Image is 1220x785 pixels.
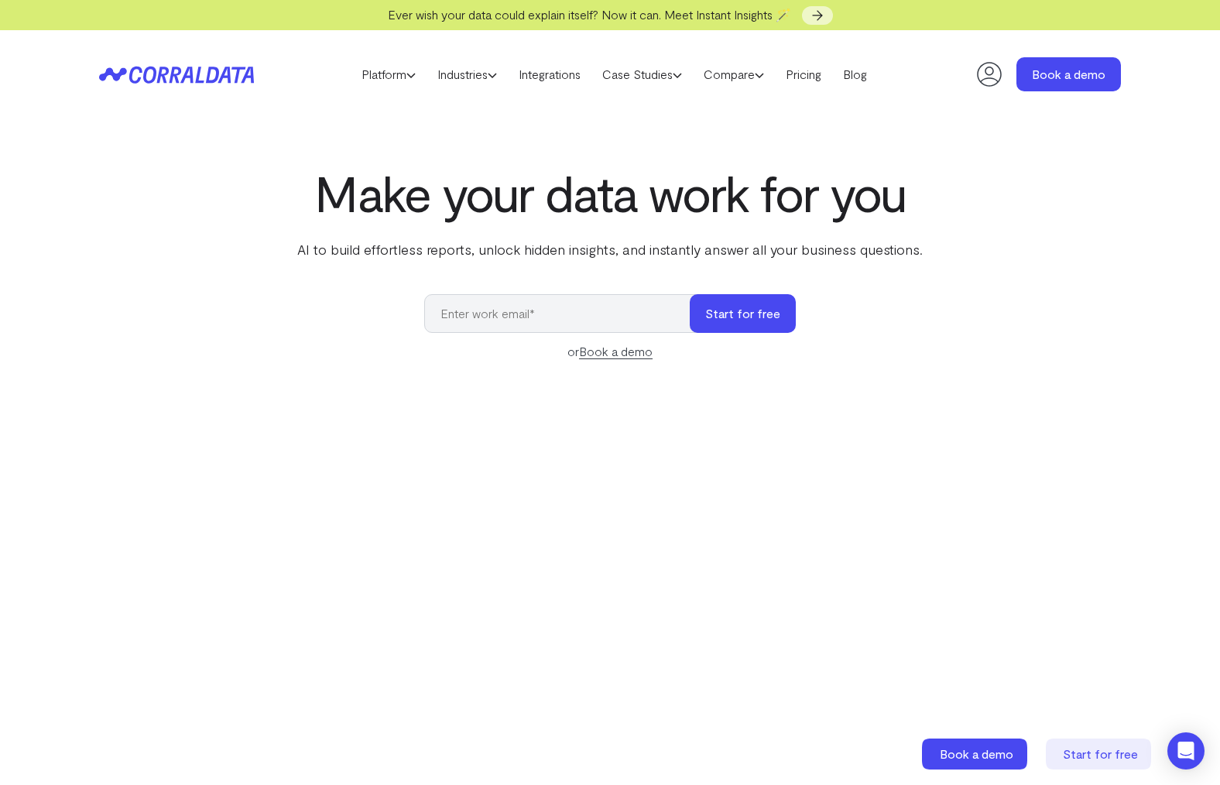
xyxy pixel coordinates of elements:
[508,63,591,86] a: Integrations
[579,344,653,359] a: Book a demo
[388,7,791,22] span: Ever wish your data could explain itself? Now it can. Meet Instant Insights 🪄
[775,63,832,86] a: Pricing
[424,294,705,333] input: Enter work email*
[1046,739,1154,770] a: Start for free
[832,63,878,86] a: Blog
[294,239,926,259] p: AI to build effortless reports, unlock hidden insights, and instantly answer all your business qu...
[1167,732,1205,770] div: Open Intercom Messenger
[922,739,1030,770] a: Book a demo
[424,342,796,361] div: or
[1063,746,1138,761] span: Start for free
[294,165,926,221] h1: Make your data work for you
[427,63,508,86] a: Industries
[1016,57,1121,91] a: Book a demo
[940,746,1013,761] span: Book a demo
[690,294,796,333] button: Start for free
[693,63,775,86] a: Compare
[351,63,427,86] a: Platform
[591,63,693,86] a: Case Studies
